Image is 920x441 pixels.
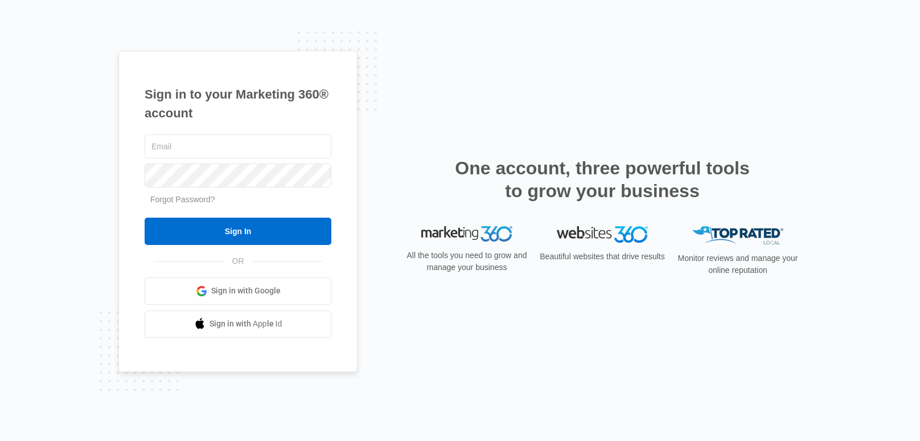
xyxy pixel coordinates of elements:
img: Marketing 360 [421,226,512,242]
input: Sign In [145,218,331,245]
input: Email [145,134,331,158]
a: Sign in with Google [145,277,331,305]
p: Monitor reviews and manage your online reputation [674,252,802,276]
a: Forgot Password? [150,195,215,204]
a: Sign in with Apple Id [145,311,331,338]
span: Sign in with Google [211,285,281,297]
img: Websites 360 [557,226,648,243]
span: Sign in with Apple Id [210,318,282,330]
h2: One account, three powerful tools to grow your business [451,157,753,202]
span: OR [224,255,252,267]
p: All the tools you need to grow and manage your business [403,250,531,273]
p: Beautiful websites that drive results [539,251,666,263]
h1: Sign in to your Marketing 360® account [145,85,331,122]
img: Top Rated Local [692,226,783,245]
